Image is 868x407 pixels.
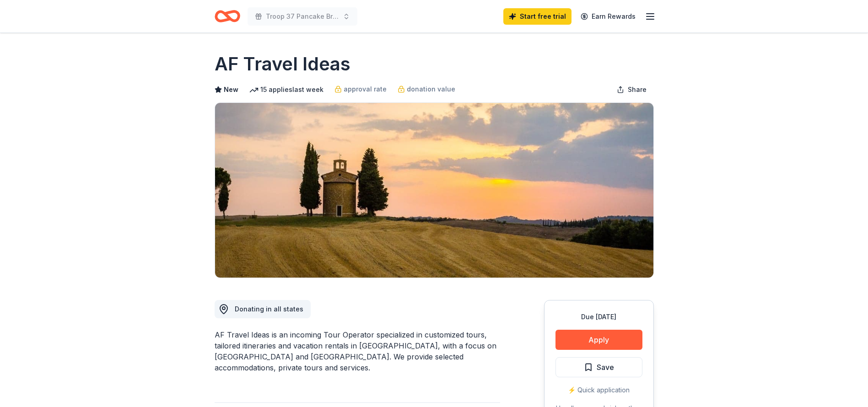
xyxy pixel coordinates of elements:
[235,305,303,313] span: Donating in all states
[503,8,571,25] a: Start free trial
[266,11,339,22] span: Troop 37 Pancake Breakfast 2025
[575,8,641,25] a: Earn Rewards
[398,84,455,95] a: donation value
[248,7,357,26] button: Troop 37 Pancake Breakfast 2025
[555,357,642,377] button: Save
[344,84,387,95] span: approval rate
[215,5,240,27] a: Home
[597,361,614,373] span: Save
[224,84,238,95] span: New
[555,311,642,322] div: Due [DATE]
[407,84,455,95] span: donation value
[215,51,350,77] h1: AF Travel Ideas
[249,84,323,95] div: 15 applies last week
[628,84,647,95] span: Share
[555,330,642,350] button: Apply
[215,329,500,373] div: AF Travel Ideas is an incoming Tour Operator specialized in customized tours, tailored itinerarie...
[334,84,387,95] a: approval rate
[215,103,653,278] img: Image for AF Travel Ideas
[555,385,642,396] div: ⚡️ Quick application
[609,80,654,99] button: Share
